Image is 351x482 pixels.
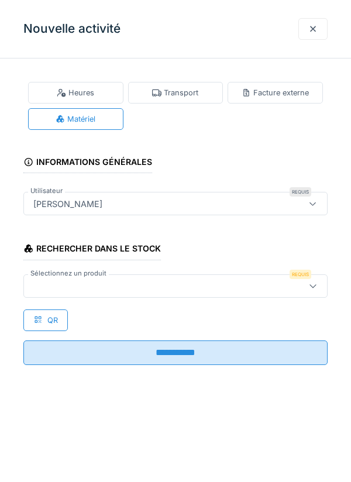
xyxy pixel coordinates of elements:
div: QR [23,309,68,331]
div: Rechercher dans le stock [23,240,161,260]
div: Matériel [56,113,95,125]
label: Sélectionnez un produit [28,268,109,278]
div: Requis [290,270,311,279]
div: [PERSON_NAME] [29,197,107,210]
label: Utilisateur [28,186,65,196]
div: Facture externe [242,87,309,98]
div: Requis [290,187,311,197]
h3: Nouvelle activité [23,22,121,36]
div: Heures [57,87,94,98]
div: Informations générales [23,153,152,173]
div: Transport [152,87,198,98]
